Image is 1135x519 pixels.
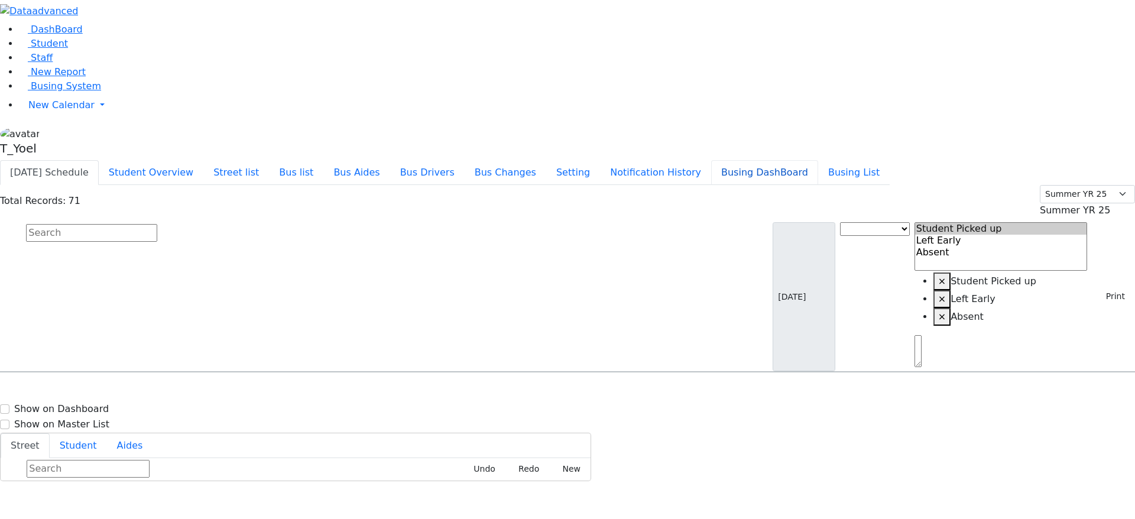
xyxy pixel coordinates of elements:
[933,308,1088,326] li: Absent
[14,402,109,416] label: Show on Dashboard
[390,160,465,185] button: Bus Drivers
[203,160,269,185] button: Street list
[711,160,818,185] button: Busing DashBoard
[465,160,546,185] button: Bus Changes
[19,52,53,63] a: Staff
[50,433,107,458] button: Student
[461,460,501,478] button: Undo
[14,417,109,432] label: Show on Master List
[546,160,600,185] button: Setting
[31,52,53,63] span: Staff
[505,460,544,478] button: Redo
[933,290,951,308] button: Remove item
[19,24,83,35] a: DashBoard
[68,195,80,206] span: 71
[915,335,922,367] textarea: Search
[915,246,1087,258] option: Absent
[1092,287,1130,306] button: Print
[938,293,946,304] span: ×
[27,460,150,478] input: Search
[951,293,995,304] span: Left Early
[28,99,95,111] span: New Calendar
[31,66,86,77] span: New Report
[26,224,157,242] input: Search
[600,160,711,185] button: Notification History
[938,275,946,287] span: ×
[1040,205,1110,216] span: Summer YR 25
[951,275,1036,287] span: Student Picked up
[818,160,890,185] button: Busing List
[933,273,951,290] button: Remove item
[1,458,591,481] div: Street
[19,66,86,77] a: New Report
[915,235,1087,246] option: Left Early
[933,290,1088,308] li: Left Early
[951,311,984,322] span: Absent
[19,38,68,49] a: Student
[1040,185,1135,203] select: Default select example
[933,273,1088,290] li: Student Picked up
[933,308,951,326] button: Remove item
[19,93,1135,117] a: New Calendar
[1,433,50,458] button: Street
[107,433,153,458] button: Aides
[323,160,390,185] button: Bus Aides
[31,80,101,92] span: Busing System
[19,80,101,92] a: Busing System
[31,38,68,49] span: Student
[99,160,203,185] button: Student Overview
[269,160,323,185] button: Bus list
[31,24,83,35] span: DashBoard
[549,460,586,478] button: New
[938,311,946,322] span: ×
[915,223,1087,235] option: Student Picked up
